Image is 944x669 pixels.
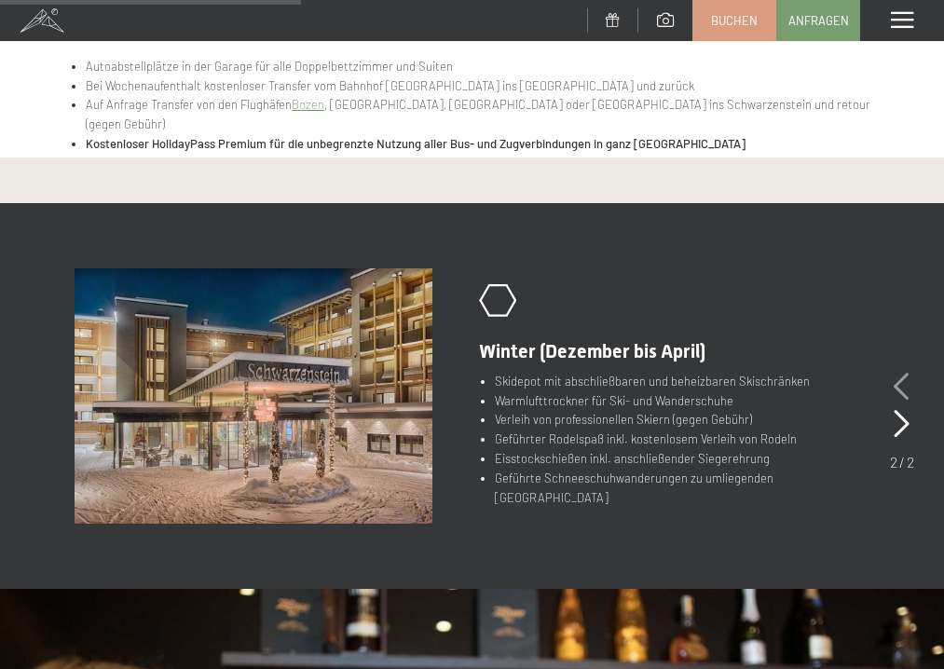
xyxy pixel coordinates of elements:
[890,453,897,471] span: 2
[777,1,859,40] a: Anfragen
[711,12,758,29] span: Buchen
[86,76,874,96] li: Bei Wochenaufenthalt kostenloser Transfer vom Bahnhof [GEOGRAPHIC_DATA] ins [GEOGRAPHIC_DATA] und...
[495,410,869,430] li: Verleih von professionellen Skiern (gegen Gebühr)
[86,57,874,76] li: Autoabstellplätze in der Garage für alle Doppelbettzimmer und Suiten
[907,453,914,471] span: 2
[495,469,869,508] li: Geführte Schneeschuhwanderungen zu umliegenden [GEOGRAPHIC_DATA]
[495,391,869,411] li: Warmlufttrockner für Ski- und Wanderschuhe
[693,1,775,40] a: Buchen
[788,12,849,29] span: Anfragen
[899,453,905,471] span: /
[495,430,869,449] li: Geführter Rodelspaß inkl. kostenlosem Verleih von Rodeln
[292,97,324,112] a: Bozen
[495,372,869,391] li: Skidepot mit abschließbaren und beheizbaren Skischränken
[479,340,705,362] span: Winter (Dezember bis April)
[495,449,869,469] li: Eisstockschießen inkl. anschließender Siegerehrung
[86,95,874,134] li: Auf Anfrage Transfer von den Flughäfen , [GEOGRAPHIC_DATA], [GEOGRAPHIC_DATA] oder [GEOGRAPHIC_DA...
[75,268,432,524] img: Im Top-Hotel in Südtirol all inclusive urlauben
[86,136,746,151] strong: Kostenloser HolidayPass Premium für die unbegrenzte Nutzung aller Bus- und Zugverbindungen in gan...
